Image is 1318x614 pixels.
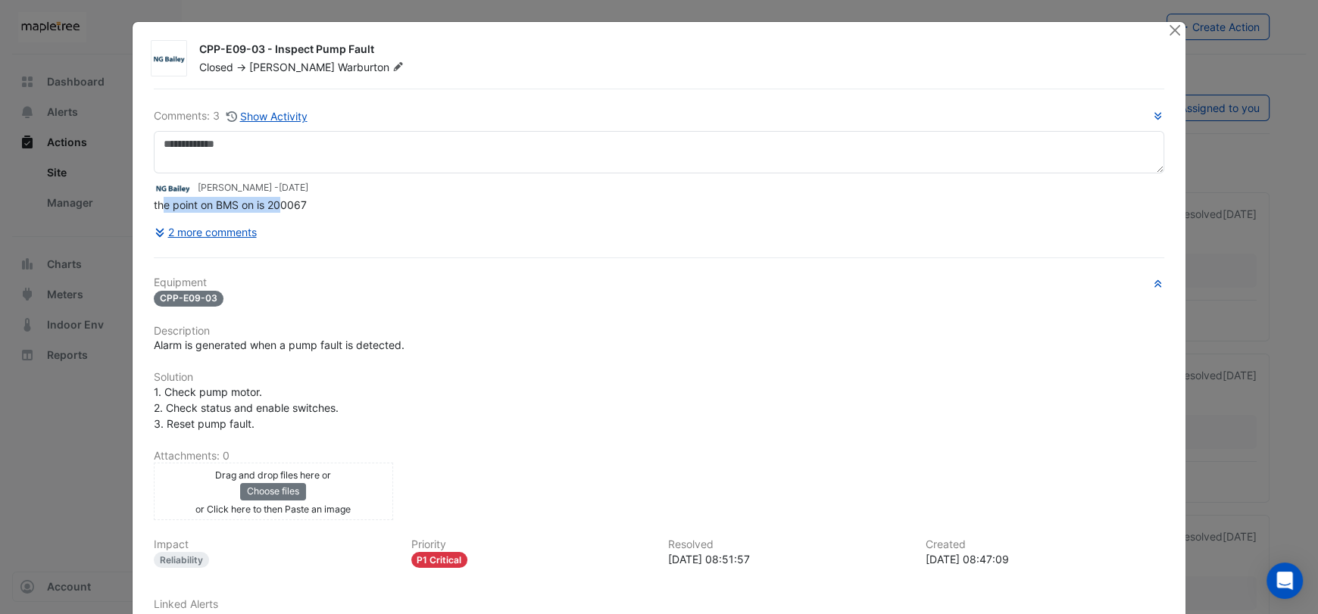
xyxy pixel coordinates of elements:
h6: Attachments: 0 [154,450,1164,463]
span: Warburton [338,60,407,75]
h6: Description [154,325,1164,338]
img: NG Bailey [151,51,186,67]
div: [DATE] 08:47:09 [926,551,1165,567]
div: CPP-E09-03 - Inspect Pump Fault [199,42,1149,60]
span: Closed [199,61,233,73]
span: 2025-09-30 10:57:19 [279,182,308,193]
div: P1 Critical [411,552,468,568]
span: the point on BMS on is 200067 [154,198,307,211]
small: Drag and drop files here or [215,469,331,481]
small: [PERSON_NAME] - [198,181,308,195]
span: -> [236,61,246,73]
button: Choose files [240,483,306,500]
small: or Click here to then Paste an image [195,503,351,515]
h6: Priority [411,538,651,551]
h6: Solution [154,371,1164,384]
h6: Impact [154,538,393,551]
span: 1. Check pump motor. 2. Check status and enable switches. 3. Reset pump fault. [154,385,339,430]
h6: Linked Alerts [154,598,1164,611]
span: [PERSON_NAME] [249,61,335,73]
div: Comments: 3 [154,108,308,125]
div: Open Intercom Messenger [1266,563,1303,599]
button: 2 more comments [154,219,258,245]
img: NG Bailey [154,180,192,197]
h6: Resolved [668,538,907,551]
h6: Equipment [154,276,1164,289]
div: [DATE] 08:51:57 [668,551,907,567]
button: Close [1167,22,1182,38]
button: Show Activity [226,108,308,125]
span: CPP-E09-03 [154,291,223,307]
span: Alarm is generated when a pump fault is detected. [154,338,404,351]
h6: Created [926,538,1165,551]
div: Reliability [154,552,209,568]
